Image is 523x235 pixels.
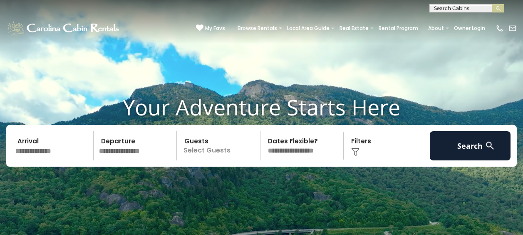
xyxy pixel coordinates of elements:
a: Browse Rentals [233,22,281,34]
a: Rental Program [374,22,422,34]
img: phone-regular-white.png [496,24,504,32]
a: Local Area Guide [283,22,334,34]
a: Owner Login [450,22,489,34]
img: filter--v1.png [351,148,359,156]
p: Select Guests [179,131,260,160]
button: Search [430,131,511,160]
h1: Your Adventure Starts Here [6,94,517,120]
img: mail-regular-white.png [508,24,517,32]
img: search-regular-white.png [485,140,495,151]
img: White-1-1-2.png [6,20,121,37]
a: About [424,22,448,34]
span: My Favs [205,25,225,32]
a: My Favs [196,24,225,32]
a: Real Estate [335,22,373,34]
